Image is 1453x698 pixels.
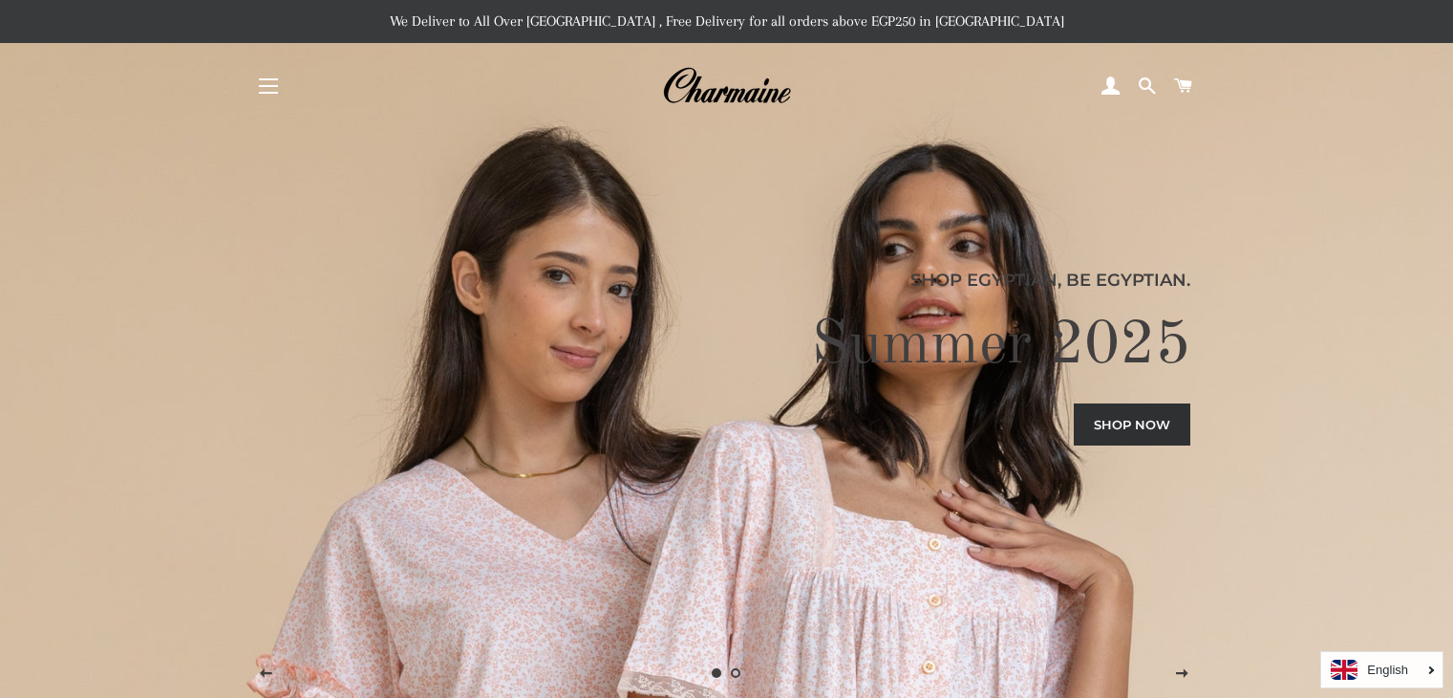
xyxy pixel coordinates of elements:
[1158,650,1206,698] button: Next slide
[242,650,289,698] button: Previous slide
[1074,404,1190,446] a: Shop now
[662,65,791,107] img: Charmaine Egypt
[727,664,746,683] a: Load slide 2
[708,664,727,683] a: Slide 1, current
[263,267,1190,294] p: Shop Egyptian, Be Egyptian.
[1367,664,1408,676] i: English
[1331,660,1433,680] a: English
[263,308,1190,384] h2: Summer 2025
